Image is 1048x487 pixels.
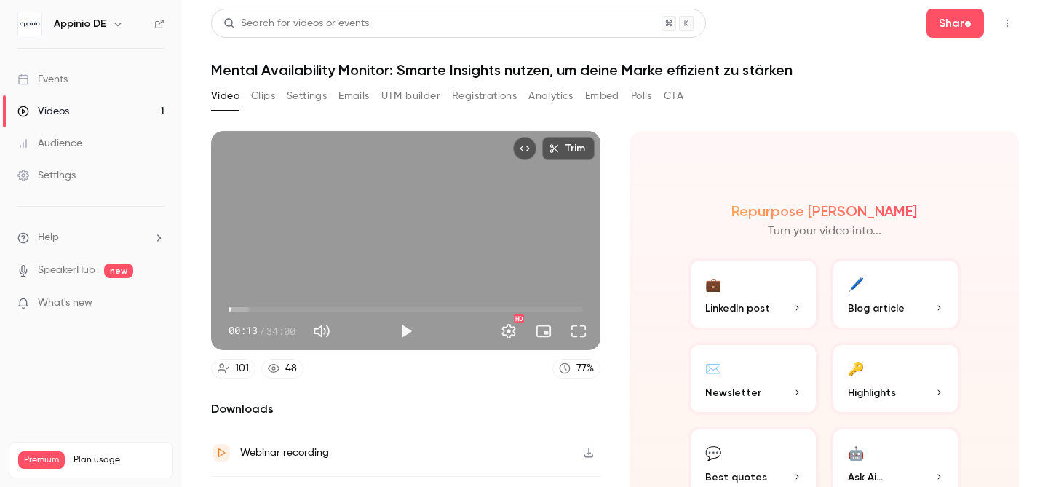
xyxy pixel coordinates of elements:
[211,84,239,108] button: Video
[259,323,265,338] span: /
[285,361,297,376] div: 48
[664,84,683,108] button: CTA
[848,272,864,295] div: 🖊️
[576,361,594,376] div: 77 %
[705,272,721,295] div: 💼
[564,317,593,346] button: Full screen
[261,359,303,379] a: 48
[830,342,961,415] button: 🔑Highlights
[705,301,770,316] span: LinkedIn post
[17,136,82,151] div: Audience
[513,137,536,160] button: Embed video
[74,454,164,466] span: Plan usage
[17,230,164,245] li: help-dropdown-opener
[54,17,106,31] h6: Appinio DE
[705,357,721,379] div: ✉️
[848,385,896,400] span: Highlights
[528,84,573,108] button: Analytics
[848,357,864,379] div: 🔑
[18,12,41,36] img: Appinio DE
[688,342,819,415] button: ✉️Newsletter
[287,84,327,108] button: Settings
[17,72,68,87] div: Events
[229,323,295,338] div: 00:13
[235,361,249,376] div: 101
[266,323,295,338] span: 34:00
[848,441,864,464] div: 🤖
[494,317,523,346] button: Settings
[17,104,69,119] div: Videos
[392,317,421,346] button: Play
[104,264,133,278] span: new
[38,263,95,278] a: SpeakerHub
[848,301,905,316] span: Blog article
[17,168,76,183] div: Settings
[830,258,961,330] button: 🖊️Blog article
[768,223,881,240] p: Turn your video into...
[240,444,329,462] div: Webinar recording
[452,84,517,108] button: Registrations
[229,323,258,338] span: 00:13
[926,9,984,38] button: Share
[585,84,619,108] button: Embed
[38,230,59,245] span: Help
[552,359,600,379] a: 77%
[251,84,275,108] button: Clips
[514,314,524,323] div: HD
[38,296,92,311] span: What's new
[996,12,1019,35] button: Top Bar Actions
[705,470,767,485] span: Best quotes
[542,137,595,160] button: Trim
[848,470,883,485] span: Ask Ai...
[731,202,917,220] h2: Repurpose [PERSON_NAME]
[381,84,440,108] button: UTM builder
[705,385,761,400] span: Newsletter
[211,400,600,418] h2: Downloads
[631,84,652,108] button: Polls
[211,359,255,379] a: 101
[18,451,65,469] span: Premium
[307,317,336,346] button: Mute
[529,317,558,346] button: Turn on miniplayer
[338,84,369,108] button: Emails
[688,258,819,330] button: 💼LinkedIn post
[705,441,721,464] div: 💬
[211,61,1019,79] h1: Mental Availability Monitor: Smarte Insights nutzen, um deine Marke effizient zu stärken
[223,16,369,31] div: Search for videos or events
